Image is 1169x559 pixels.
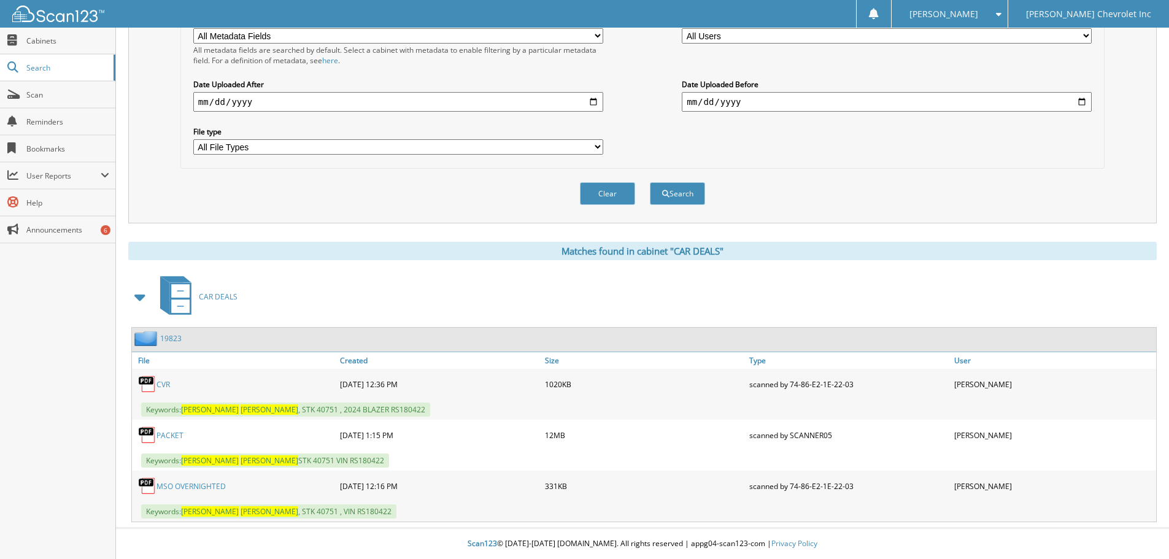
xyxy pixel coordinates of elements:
[337,372,542,396] div: [DATE] 12:36 PM
[153,272,237,321] a: CAR DEALS
[650,182,705,205] button: Search
[26,144,109,154] span: Bookmarks
[156,430,183,441] a: PACKET
[1026,10,1151,18] span: [PERSON_NAME] Chevrolet Inc
[542,372,747,396] div: 1020KB
[682,79,1092,90] label: Date Uploaded Before
[746,423,951,447] div: scanned by SCANNER05
[580,182,635,205] button: Clear
[542,474,747,498] div: 331KB
[909,10,978,18] span: [PERSON_NAME]
[26,171,101,181] span: User Reports
[746,474,951,498] div: scanned by 74-86-E2-1E-22-03
[101,225,110,235] div: 6
[138,426,156,444] img: PDF.png
[141,504,396,519] span: Keywords: , STK 40751 , VIN RS180422
[746,372,951,396] div: scanned by 74-86-E2-1E-22-03
[156,379,170,390] a: CVR
[542,423,747,447] div: 12MB
[951,372,1156,396] div: [PERSON_NAME]
[193,79,603,90] label: Date Uploaded After
[138,477,156,495] img: PDF.png
[141,403,430,417] span: Keywords: , STK 40751 , 2024 BLAZER RS180422
[322,55,338,66] a: here
[26,63,107,73] span: Search
[12,6,104,22] img: scan123-logo-white.svg
[241,506,298,517] span: [PERSON_NAME]
[156,481,226,492] a: MSO OVERNIGHTED
[26,36,109,46] span: Cabinets
[199,291,237,302] span: CAR DEALS
[771,538,817,549] a: Privacy Policy
[193,126,603,137] label: File type
[951,474,1156,498] div: [PERSON_NAME]
[746,352,951,369] a: Type
[138,375,156,393] img: PDF.png
[181,506,239,517] span: [PERSON_NAME]
[337,474,542,498] div: [DATE] 12:16 PM
[26,117,109,127] span: Reminders
[128,242,1157,260] div: Matches found in cabinet "CAR DEALS"
[26,198,109,208] span: Help
[951,352,1156,369] a: User
[241,404,298,415] span: [PERSON_NAME]
[134,331,160,346] img: folder2.png
[141,453,389,468] span: Keywords: STK 40751 VIN RS180422
[468,538,497,549] span: Scan123
[160,333,182,344] a: 19823
[26,225,109,235] span: Announcements
[26,90,109,100] span: Scan
[241,455,298,466] span: [PERSON_NAME]
[682,92,1092,112] input: end
[337,352,542,369] a: Created
[542,352,747,369] a: Size
[337,423,542,447] div: [DATE] 1:15 PM
[951,423,1156,447] div: [PERSON_NAME]
[132,352,337,369] a: File
[193,92,603,112] input: start
[181,404,239,415] span: [PERSON_NAME]
[181,455,239,466] span: [PERSON_NAME]
[116,529,1169,559] div: © [DATE]-[DATE] [DOMAIN_NAME]. All rights reserved | appg04-scan123-com |
[193,45,603,66] div: All metadata fields are searched by default. Select a cabinet with metadata to enable filtering b...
